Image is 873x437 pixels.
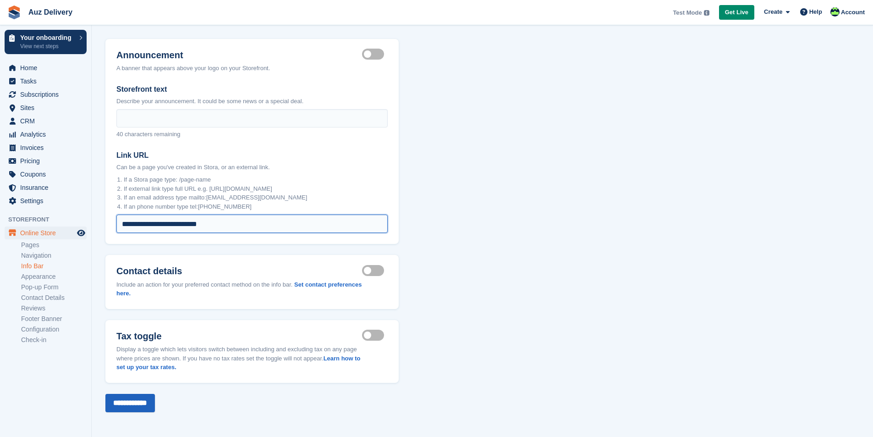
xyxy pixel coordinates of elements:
[20,115,75,127] span: CRM
[21,262,87,271] a: Info Bar
[20,168,75,181] span: Coupons
[5,168,87,181] a: menu
[841,8,865,17] span: Account
[21,251,87,260] a: Navigation
[20,42,75,50] p: View next steps
[764,7,782,17] span: Create
[116,331,362,342] label: Tax toggle
[5,227,87,239] a: menu
[5,115,87,127] a: menu
[5,75,87,88] a: menu
[21,315,87,323] a: Footer Banner
[20,181,75,194] span: Insurance
[7,6,21,19] img: stora-icon-8386f47178a22dfd0bd8f6a31ec36ba5ce8667c1dd55bd0f319d3a0aa187defe.svg
[5,194,87,207] a: menu
[20,141,75,154] span: Invoices
[25,5,76,20] a: Auz Delivery
[116,355,361,371] a: Learn how to set up your tax rates.
[21,325,87,334] a: Configuration
[830,7,840,17] img: Beji Obong
[809,7,822,17] span: Help
[20,88,75,101] span: Subscriptions
[116,281,292,288] span: Include an action for your preferred contact method on the info bar.
[362,270,388,271] label: Contact details visible
[5,128,87,141] a: menu
[116,64,270,73] div: A banner that appears above your logo on your Storefront.
[116,97,388,106] p: Describe your announcement. It could be some news or a special deal.
[5,30,87,54] a: Your onboarding View next steps
[20,101,75,114] span: Sites
[20,194,75,207] span: Settings
[5,141,87,154] a: menu
[20,61,75,74] span: Home
[21,241,87,249] a: Pages
[116,163,388,172] p: Can be a page you've created in Stora, or an external link.
[5,101,87,114] a: menu
[673,8,702,17] span: Test Mode
[124,193,388,202] li: If an email address type mailto:[EMAIL_ADDRESS][DOMAIN_NAME]
[5,61,87,74] a: menu
[20,227,75,239] span: Online Store
[20,155,75,167] span: Pricing
[5,155,87,167] a: menu
[125,131,180,138] span: characters remaining
[8,215,91,224] span: Storefront
[5,88,87,101] a: menu
[20,75,75,88] span: Tasks
[21,304,87,313] a: Reviews
[124,184,388,194] li: If external link type full URL e.g. [URL][DOMAIN_NAME]
[21,293,87,302] a: Contact Details
[20,128,75,141] span: Analytics
[719,5,754,20] a: Get Live
[21,336,87,344] a: Check-in
[362,335,388,336] label: Tax toggle visible
[5,181,87,194] a: menu
[76,227,87,238] a: Preview store
[116,84,388,95] label: Storefront text
[116,131,123,138] span: 40
[725,8,748,17] span: Get Live
[20,34,75,41] p: Your onboarding
[21,272,87,281] a: Appearance
[21,283,87,292] a: Pop-up Form
[116,50,270,61] label: Announcement
[116,150,388,161] label: Link URL
[704,10,709,16] img: icon-info-grey-7440780725fd019a000dd9b08b2336e03edf1995a4989e88bcd33f0948082b44.svg
[116,346,361,371] span: Display a toggle which lets visitors switch between including and excluding tax on any page where...
[124,175,388,184] li: If a Stora page type: /page-name
[362,54,388,55] label: Announcement visible
[116,266,362,277] label: Contact details
[124,202,388,211] li: If an phone number type tel:[PHONE_NUMBER]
